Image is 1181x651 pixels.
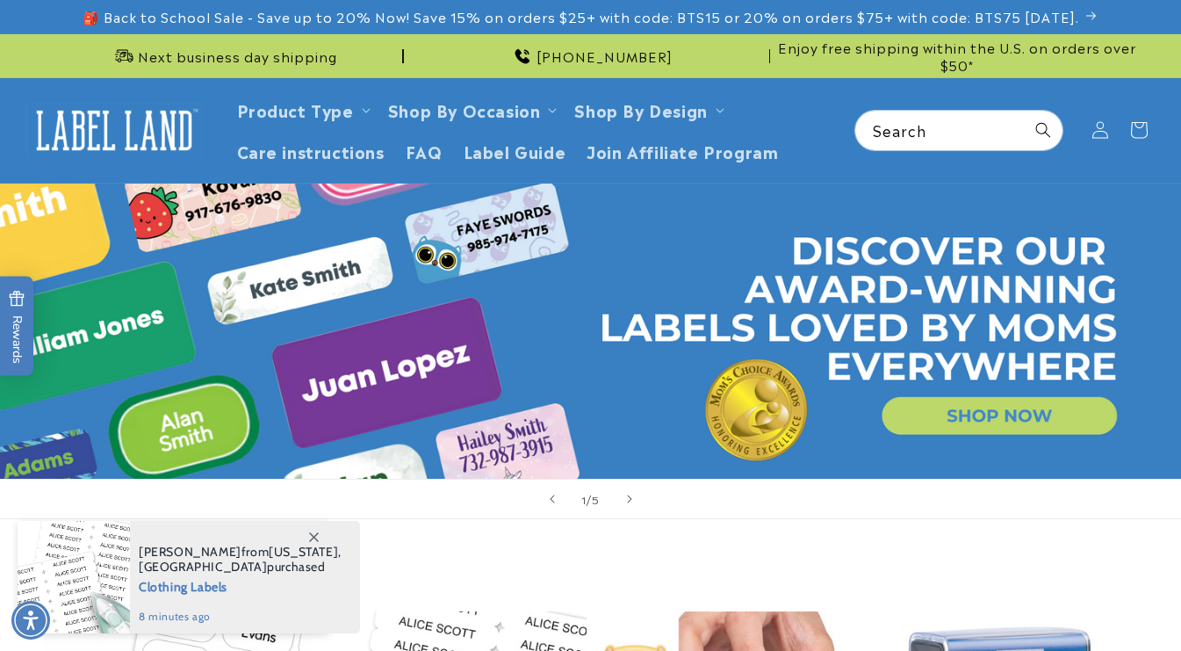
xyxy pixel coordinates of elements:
span: Enjoy free shipping within the U.S. on orders over $50* [777,39,1137,73]
a: Product Type [237,98,354,121]
span: Rewards [9,290,25,363]
span: [GEOGRAPHIC_DATA] [139,559,267,575]
summary: Product Type [227,89,378,130]
span: FAQ [406,141,443,161]
button: Search [1024,111,1062,149]
div: Announcement [411,34,771,77]
iframe: Gorgias live chat messenger [1005,575,1163,633]
a: FAQ [395,130,453,171]
span: Shop By Occasion [388,99,541,119]
span: Clothing Labels [139,575,342,597]
span: 1 [581,490,587,508]
a: Label Land [20,97,209,164]
a: Join Affiliate Program [576,130,789,171]
span: from , purchased [139,545,342,575]
a: Shop By Design [574,98,707,121]
a: Label Guide [453,130,577,171]
summary: Shop By Occasion [378,89,565,130]
span: Care instructions [237,141,385,161]
summary: Shop By Design [564,89,731,130]
span: 🎒 Back to School Sale - Save up to 20% Now! Save 15% on orders $25+ with code: BTS15 or 20% on or... [83,8,1079,25]
span: Label Guide [464,141,566,161]
div: Announcement [777,34,1137,77]
h2: Best sellers [44,558,1137,585]
span: Join Affiliate Program [587,141,778,161]
span: Next business day shipping [138,47,337,65]
span: 8 minutes ago [139,609,342,625]
a: Care instructions [227,130,395,171]
span: [PHONE_NUMBER] [536,47,673,65]
img: Label Land [26,103,202,157]
button: Previous slide [533,480,572,518]
div: Announcement [44,34,404,77]
span: 5 [592,490,600,508]
span: [US_STATE] [269,544,338,560]
button: Next slide [610,480,649,518]
span: [PERSON_NAME] [139,544,241,560]
span: / [587,490,592,508]
div: Accessibility Menu [11,601,50,640]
